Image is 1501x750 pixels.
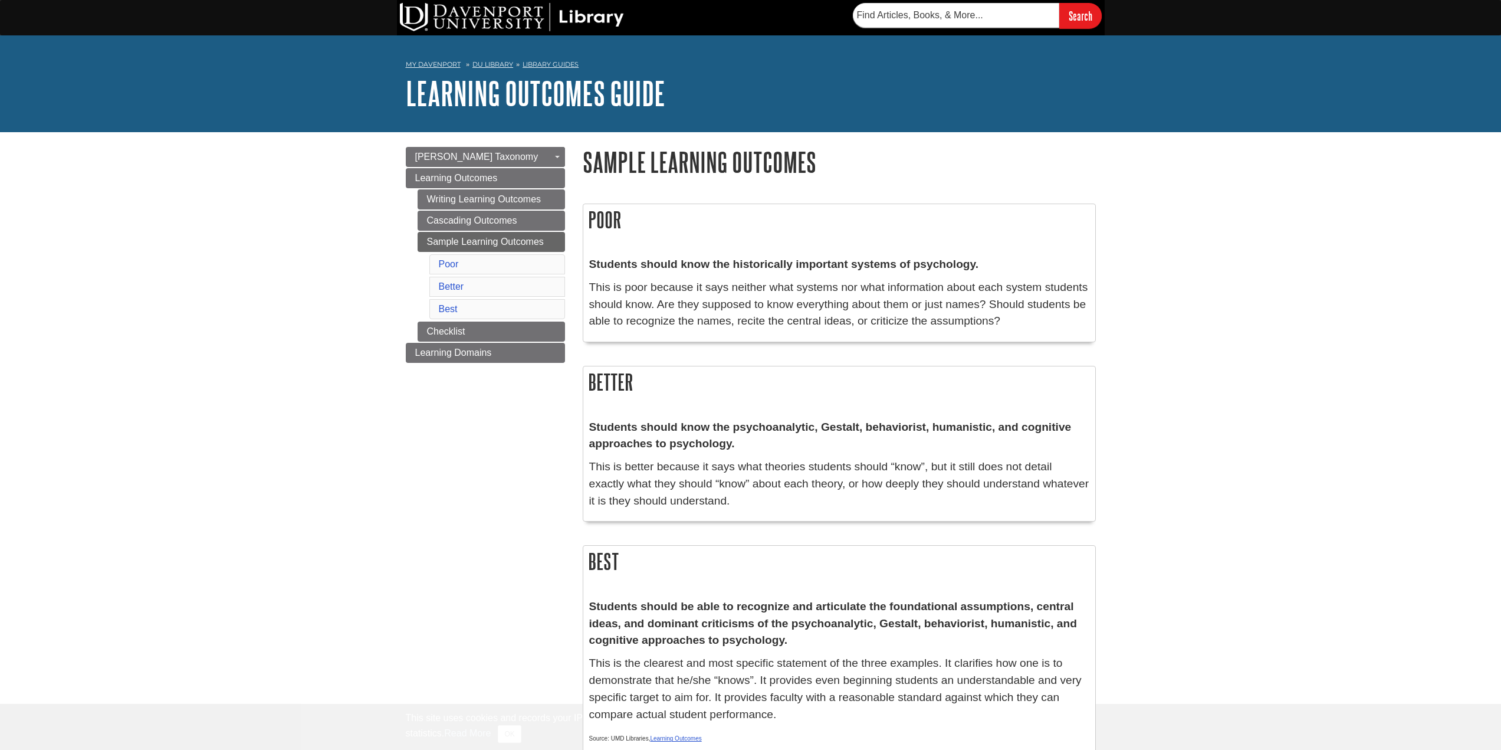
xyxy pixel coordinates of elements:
[439,259,459,269] a: Poor
[589,279,1089,330] p: This is poor because it says neither what systems nor what information about each system students...
[589,458,1089,509] p: This is better because it says what theories students should “know”, but it still does not detail...
[406,343,565,363] a: Learning Domains
[650,735,701,742] a: Learning Outcomes
[406,57,1096,76] nav: breadcrumb
[400,3,624,31] img: DU Library
[589,600,1077,647] strong: Students should be able to recognize and articulate the foundational assumptions, central ideas, ...
[583,147,1096,177] h1: Sample Learning Outcomes
[472,60,513,68] a: DU Library
[415,173,498,183] span: Learning Outcomes
[583,366,1095,398] h2: Better
[589,421,1072,450] strong: Students should know the psychoanalytic, Gestalt, behaviorist, humanistic, and cognitive approach...
[444,728,491,738] a: Read More
[418,322,565,342] a: Checklist
[583,546,1095,577] h2: Best
[418,232,565,252] a: Sample Learning Outcomes
[406,60,461,70] a: My Davenport
[523,60,579,68] a: Library Guides
[589,655,1089,723] p: This is the clearest and most specific statement of the three examples. It clarifies how one is t...
[589,735,702,742] span: Source: UMD Libraries,
[853,3,1059,28] input: Find Articles, Books, & More...
[406,147,565,363] div: Guide Page Menu
[406,168,565,188] a: Learning Outcomes
[415,152,538,162] span: [PERSON_NAME] Taxonomy
[406,147,565,167] a: [PERSON_NAME] Taxonomy
[439,304,458,314] a: Best
[589,258,979,270] strong: Students should know the historically important systems of psychology.
[498,725,521,743] button: Close
[415,348,492,358] span: Learning Domains
[418,189,565,209] a: Writing Learning Outcomes
[406,711,1096,743] div: This site uses cookies and records your IP address for usage statistics. Additionally, we use Goo...
[583,204,1095,235] h2: Poor
[1059,3,1102,28] input: Search
[853,3,1102,28] form: Searches DU Library's articles, books, and more
[406,75,665,112] a: Learning Outcomes Guide
[439,281,464,292] a: Better
[418,211,565,231] a: Cascading Outcomes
